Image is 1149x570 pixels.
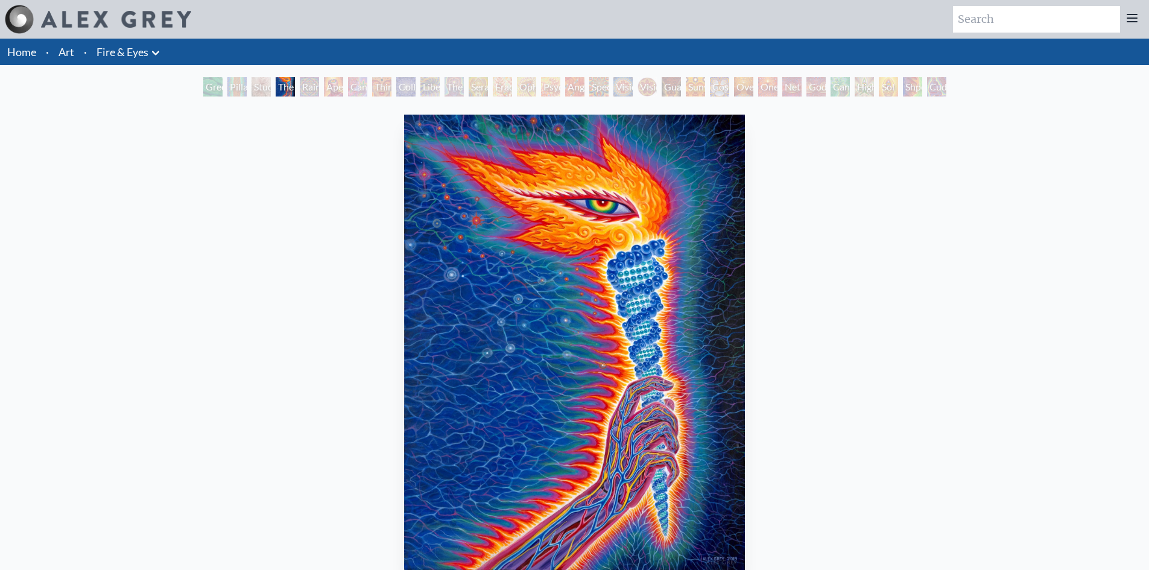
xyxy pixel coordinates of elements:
[79,39,92,65] li: ·
[565,77,584,97] div: Angel Skin
[879,77,898,97] div: Sol Invictus
[734,77,753,97] div: Oversoul
[927,77,946,97] div: Cuddle
[613,77,633,97] div: Vision Crystal
[203,77,223,97] div: Green Hand
[782,77,802,97] div: Net of Being
[252,77,271,97] div: Study for the Great Turn
[348,77,367,97] div: Cannabis Sutra
[445,77,464,97] div: The Seer
[710,77,729,97] div: Cosmic Elf
[59,43,74,60] a: Art
[324,77,343,97] div: Aperture
[97,43,148,60] a: Fire & Eyes
[686,77,705,97] div: Sunyata
[300,77,319,97] div: Rainbow Eye Ripple
[7,45,36,59] a: Home
[41,39,54,65] li: ·
[662,77,681,97] div: Guardian of Infinite Vision
[758,77,777,97] div: One
[420,77,440,97] div: Liberation Through Seeing
[806,77,826,97] div: Godself
[396,77,416,97] div: Collective Vision
[372,77,391,97] div: Third Eye Tears of Joy
[831,77,850,97] div: Cannafist
[517,77,536,97] div: Ophanic Eyelash
[589,77,609,97] div: Spectral Lotus
[227,77,247,97] div: Pillar of Awareness
[541,77,560,97] div: Psychomicrograph of a Fractal Paisley Cherub Feather Tip
[953,6,1120,33] input: Search
[276,77,295,97] div: The Torch
[493,77,512,97] div: Fractal Eyes
[855,77,874,97] div: Higher Vision
[903,77,922,97] div: Shpongled
[638,77,657,97] div: Vision Crystal Tondo
[469,77,488,97] div: Seraphic Transport Docking on the Third Eye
